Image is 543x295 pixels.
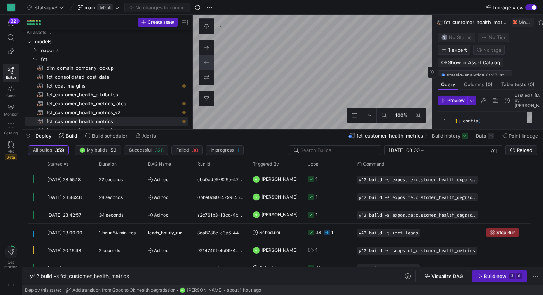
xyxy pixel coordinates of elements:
[47,126,180,135] span: fct_customer_health_utilization_rate​​​​​​​​​​
[505,145,537,155] button: Reload
[421,147,424,153] span: –
[447,98,465,103] span: Preview
[253,193,260,201] div: SK
[4,112,18,116] span: Monitor
[47,117,180,126] span: fct_customer_health_metrics​​​​​​​​​​
[519,19,532,25] span: Model
[64,285,263,295] button: Add transition from Good to Ok health degradationSK[PERSON_NAME]about 1 hour ago
[499,129,542,142] button: Point lineage
[428,129,471,142] button: Build history
[99,230,161,235] y42-duration: 1 hour 54 minutes 44 seconds
[192,147,198,153] span: 30
[155,147,164,153] span: 328
[253,247,260,254] div: SK
[41,55,187,64] span: fct
[448,47,467,53] span: 1 expert
[25,81,188,90] div: Press SPACE to select this row.
[76,3,122,12] button: maindefault
[47,230,82,235] span: [DATE] 23:00:00
[492,4,524,10] span: Lineage view
[47,73,180,81] span: fct_consolidated_cost_data​​​​​​​​​​
[448,60,500,65] span: Show in Asset Catalog
[176,147,189,153] span: Failed
[25,72,188,81] div: Press SPACE to select this row.
[47,162,68,167] span: Started At
[56,129,81,142] button: Build
[25,90,188,99] a: fct_customer_health_attributes​​​​​​​​​​
[438,118,446,124] div: 1
[25,3,66,12] button: statsig v3
[447,72,509,78] span: statsig-analytics / y42_statsig_v3_test_main / fct_customer_health_metrics
[142,133,156,139] span: Alerts
[3,119,19,138] a: Catalog
[180,287,185,293] div: SK
[79,147,85,153] div: SK
[483,47,501,53] span: No tags
[211,147,234,153] span: In progress
[517,147,532,153] span: Reload
[262,206,297,223] span: [PERSON_NAME]
[315,241,318,259] div: 1
[8,149,14,153] span: PRs
[315,188,318,206] div: 1
[473,45,505,55] button: No tags
[66,133,77,139] span: Build
[441,82,455,87] span: Query
[132,129,159,142] button: Alerts
[7,4,15,11] div: S
[47,82,180,90] span: fct_cost_margins​​​​​​​​​​
[85,4,95,10] span: main
[30,273,129,279] span: y42 build -s fct_customer_health_metrics
[47,108,180,117] span: fct_customer_health_metrics_v2​​​​​​​​​​
[25,108,188,117] a: fct_customer_health_metrics_v2​​​​​​​​​​
[193,224,248,241] div: 8ca8788c-c3a6-4498-b5c5-0178c52e00fa
[478,33,509,42] button: No tierNo Tier
[253,211,260,218] div: SK
[227,288,261,293] span: about 1 hour ago
[432,133,460,139] span: Build history
[28,241,531,259] div: Press SPACE to select this row.
[509,273,515,279] kbd: ⌘
[25,55,188,64] div: Press SPACE to select this row.
[359,195,476,200] span: y42 build -s exposure:customer_health_degradation_slack_workflow
[99,248,120,253] y42-duration: 2 seconds
[308,162,318,167] span: Jobs
[472,270,527,282] button: Build now⌘⏎
[486,228,519,237] button: Stop Run
[3,1,19,14] a: S
[438,58,503,67] button: Show in Asset Catalog
[3,138,19,163] a: PRsBeta
[481,34,506,40] span: No Tier
[25,81,188,90] a: fct_cost_margins​​​​​​​​​​
[87,147,107,153] span: My builds
[47,248,81,253] span: [DATE] 20:16:43
[331,224,334,241] div: 1
[25,117,188,126] div: Press SPACE to select this row.
[138,18,178,27] button: Create asset
[513,20,517,24] img: undefined
[28,206,531,224] div: Press SPACE to select this row.
[315,170,318,188] div: 1
[97,4,113,10] span: default
[25,99,188,108] a: fct_customer_health_metrics_latest​​​​​​​​​​
[148,206,188,224] span: Ad hoc
[359,177,476,182] span: y42 build -s exposure:customer_health_expansion_slack_workflow
[99,162,117,167] span: Duration
[363,162,384,167] span: Command
[509,133,538,139] span: Point lineage
[516,273,522,279] kbd: ⏎
[148,162,171,167] span: DAG Name
[99,177,123,182] y42-duration: 22 seconds
[25,72,188,81] a: fct_consolidated_cost_data​​​​​​​​​​
[441,34,447,40] img: No status
[27,30,46,35] div: All assets
[72,288,175,293] span: Add transition from Good to Ok health degradation
[28,259,531,277] div: Press SPACE to select this row.
[148,260,182,277] span: leads_hourly_run
[197,162,210,167] span: Run Id
[25,126,188,135] div: Press SPACE to select this row.
[4,260,17,269] span: Get started
[193,170,248,188] div: cbc0ad95-826b-47d2-ad85-e189551524a0
[253,162,279,167] span: Triggered By
[148,242,188,259] span: Ad hoc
